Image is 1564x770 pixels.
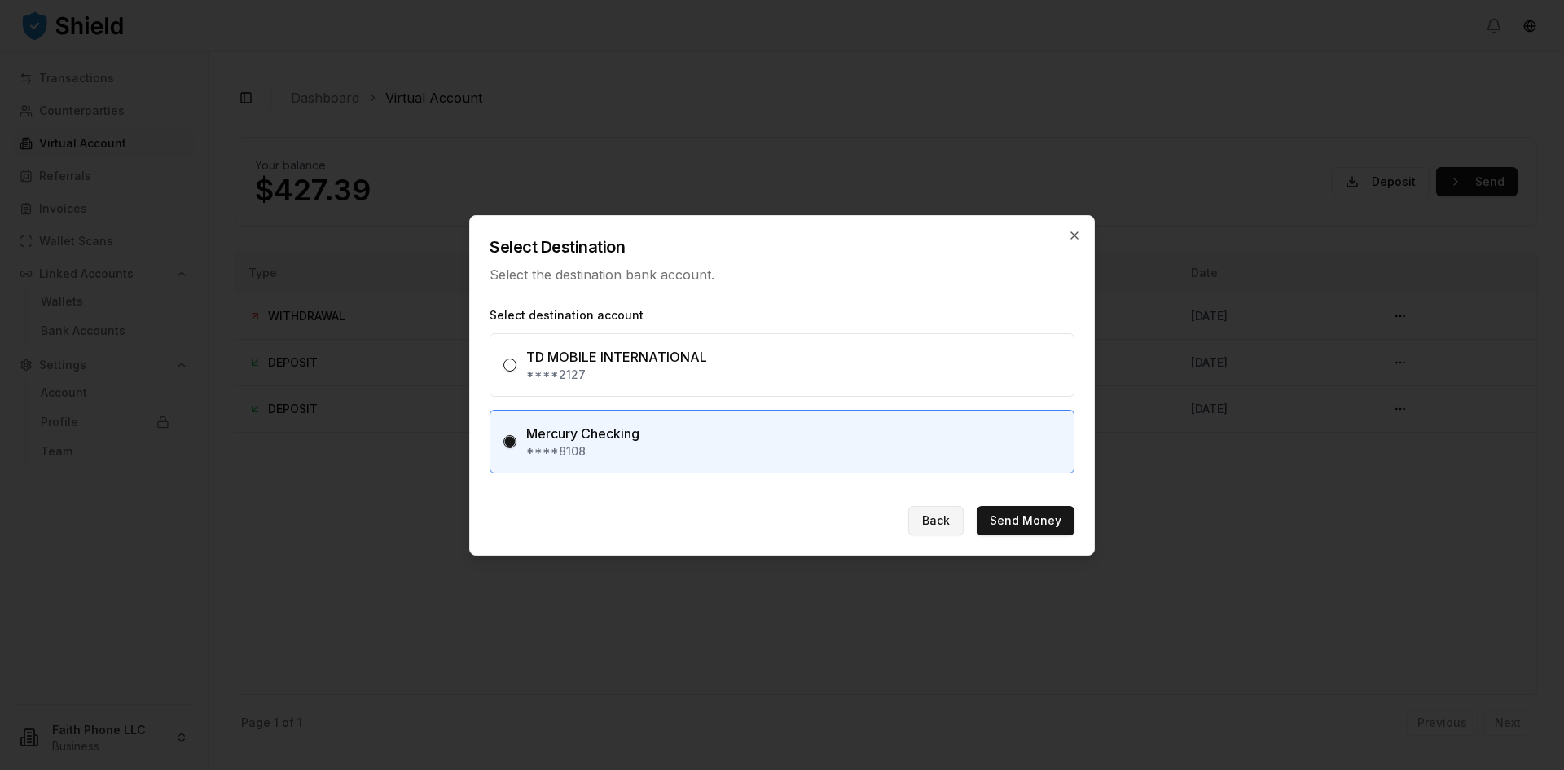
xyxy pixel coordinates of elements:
div: Mercury Checking [526,424,771,443]
div: TD MOBILE INTERNATIONAL [526,347,771,367]
p: Select the destination bank account. [490,265,1074,284]
label: Select destination account [490,307,1074,323]
button: Back [908,506,964,535]
button: Mercury Checking****8108 [503,435,516,448]
button: Send Money [977,506,1074,535]
button: TD MOBILE INTERNATIONAL****2127 [503,359,516,372]
h2: Select Destination [490,235,1074,258]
